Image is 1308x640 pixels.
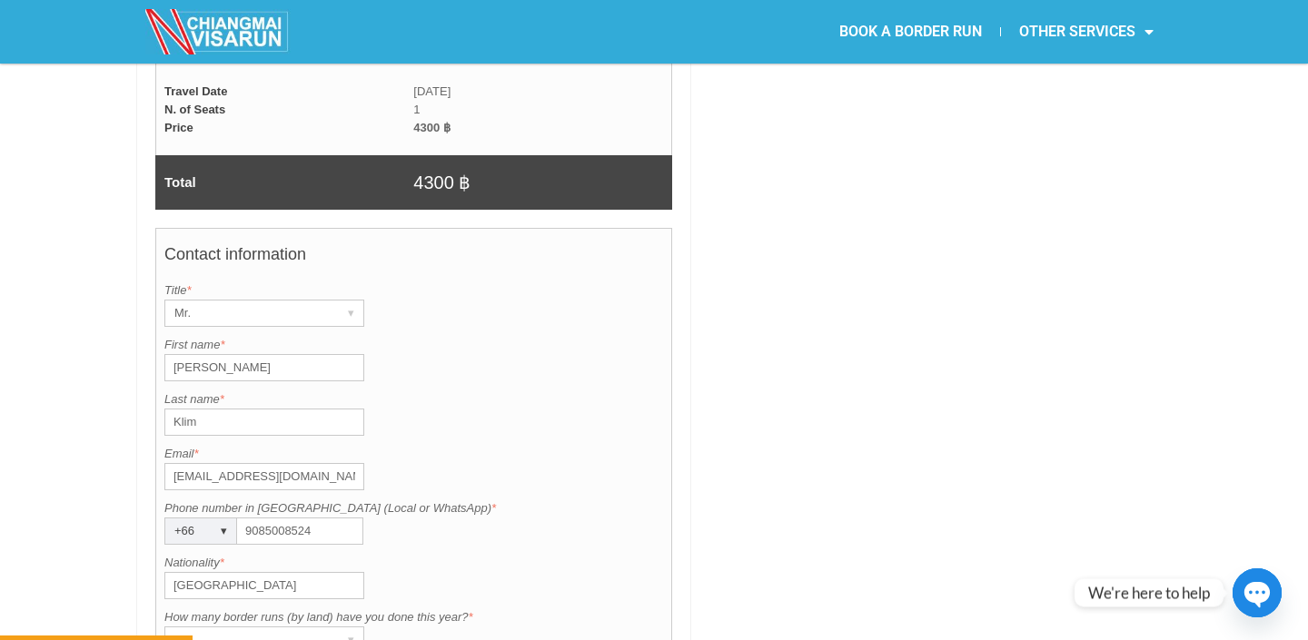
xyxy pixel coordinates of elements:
div: +66 [165,518,202,544]
td: 1 [413,101,671,119]
div: ▾ [338,300,363,326]
td: Travel Date [155,83,413,101]
td: 4300 ฿ [413,119,671,137]
div: ▾ [211,518,236,544]
h4: Contact information [164,236,663,281]
a: BOOK A BORDER RUN [821,11,1000,53]
td: [DATE] [413,83,671,101]
nav: Menu [654,11,1172,53]
label: Phone number in [GEOGRAPHIC_DATA] (Local or WhatsApp) [164,499,663,517]
label: Nationality [164,554,663,572]
label: First name [164,336,663,354]
label: Email [164,445,663,463]
td: N. of Seats [155,101,413,119]
label: Last name [164,390,663,409]
div: Mr. [165,300,329,326]
td: Price [155,119,413,137]
label: Title [164,281,663,300]
td: 4300 ฿ [413,155,671,210]
label: How many border runs (by land) have you done this year? [164,608,663,626]
a: OTHER SERVICES [1001,11,1172,53]
td: Total [155,155,413,210]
